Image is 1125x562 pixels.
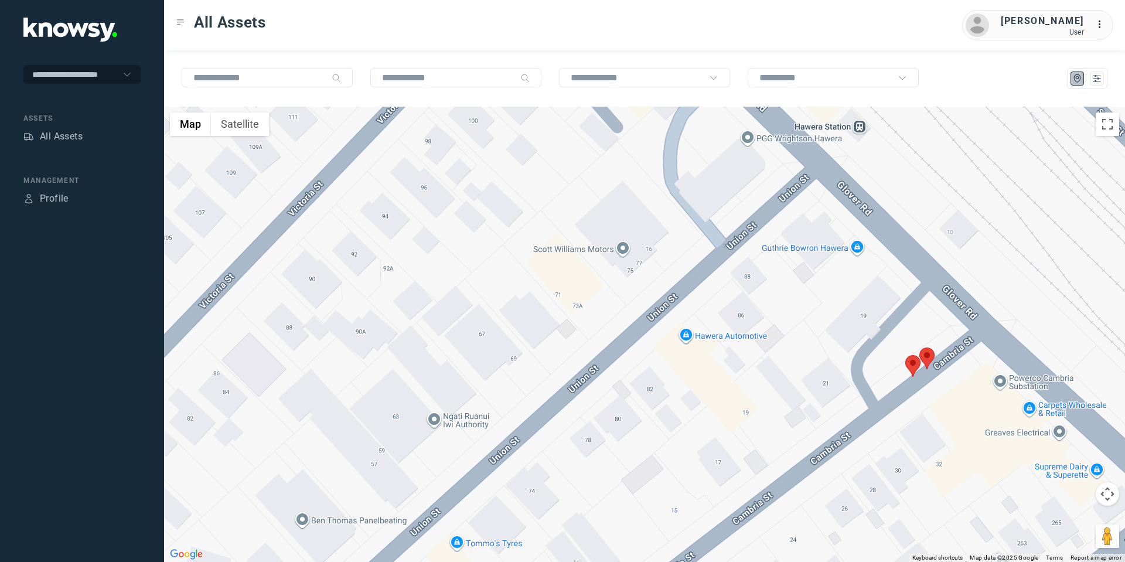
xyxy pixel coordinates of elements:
[966,13,989,37] img: avatar.png
[170,113,211,136] button: Show street map
[23,113,141,124] div: Assets
[23,18,117,42] img: Application Logo
[23,130,83,144] a: AssetsAll Assets
[1096,20,1108,29] tspan: ...
[1096,18,1110,32] div: :
[332,73,341,83] div: Search
[1046,554,1063,561] a: Terms (opens in new tab)
[194,12,266,33] span: All Assets
[1096,113,1119,136] button: Toggle fullscreen view
[176,18,185,26] div: Toggle Menu
[1072,73,1083,84] div: Map
[40,130,83,144] div: All Assets
[1001,14,1084,28] div: [PERSON_NAME]
[23,192,69,206] a: ProfileProfile
[970,554,1038,561] span: Map data ©2025 Google
[1092,73,1102,84] div: List
[1096,18,1110,33] div: :
[1071,554,1121,561] a: Report a map error
[520,73,530,83] div: Search
[1096,482,1119,506] button: Map camera controls
[40,192,69,206] div: Profile
[167,547,206,562] a: Open this area in Google Maps (opens a new window)
[167,547,206,562] img: Google
[1096,524,1119,548] button: Drag Pegman onto the map to open Street View
[1001,28,1084,36] div: User
[23,131,34,142] div: Assets
[23,193,34,204] div: Profile
[23,175,141,186] div: Management
[912,554,963,562] button: Keyboard shortcuts
[211,113,269,136] button: Show satellite imagery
